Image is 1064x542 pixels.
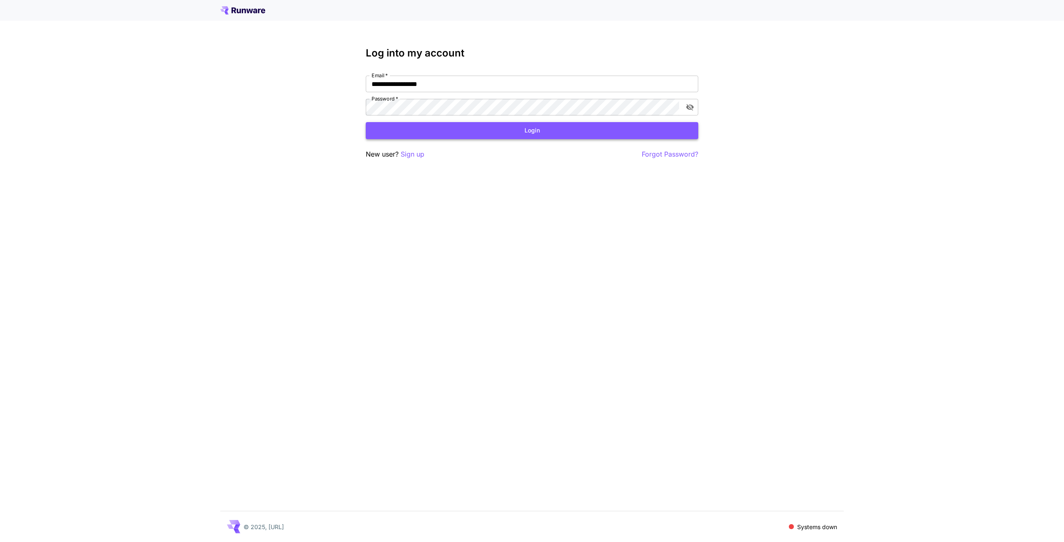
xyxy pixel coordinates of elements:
button: Login [366,122,698,139]
p: © 2025, [URL] [244,522,284,531]
label: Password [372,95,398,102]
p: New user? [366,149,424,159]
h3: Log into my account [366,47,698,59]
button: Sign up [401,149,424,159]
button: toggle password visibility [682,100,697,115]
p: Systems down [797,522,837,531]
button: Forgot Password? [642,149,698,159]
label: Email [372,72,388,79]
